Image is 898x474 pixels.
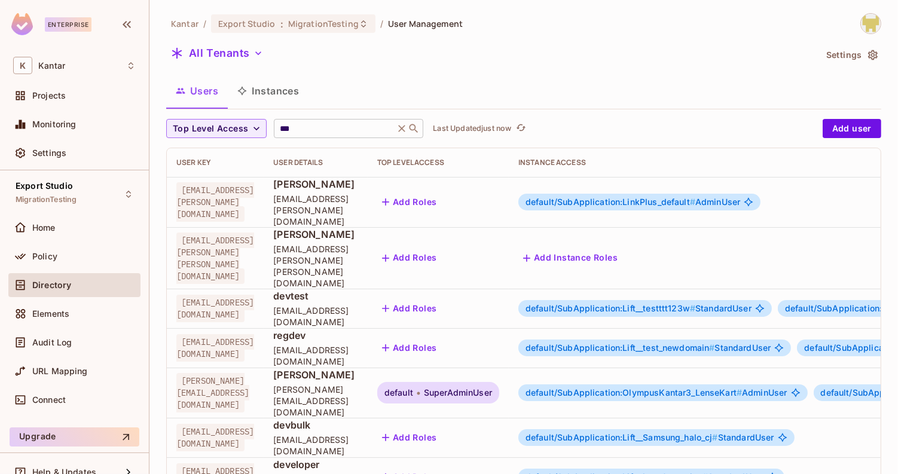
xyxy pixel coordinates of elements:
span: # [713,432,718,442]
span: MigrationTesting [16,195,77,204]
img: SReyMgAAAABJRU5ErkJggg== [11,13,33,35]
p: Last Updated just now [433,124,511,133]
span: User Management [388,18,463,29]
span: [EMAIL_ADDRESS][DOMAIN_NAME] [176,295,254,322]
div: User Details [273,158,358,167]
span: StandardUser [526,304,752,313]
span: # [737,387,742,397]
button: Add Roles [377,428,442,447]
span: [EMAIL_ADDRESS][PERSON_NAME][PERSON_NAME][DOMAIN_NAME] [273,243,358,289]
span: # [709,342,714,353]
span: [PERSON_NAME] [273,228,358,241]
span: Export Studio [218,18,276,29]
span: MigrationTesting [288,18,359,29]
span: the active workspace [171,18,198,29]
span: [PERSON_NAME] [273,178,358,191]
button: Add Roles [377,299,442,318]
button: Instances [228,76,309,106]
span: URL Mapping [32,366,88,376]
button: Top Level Access [166,119,267,138]
div: User Key [176,158,254,167]
span: developer [273,458,358,471]
span: StandardUser [526,343,771,353]
span: Export Studio [16,181,73,191]
span: AdminUser [526,197,740,207]
span: AdminUser [526,388,787,397]
img: Girishankar.VP@kantar.com [861,14,881,33]
span: default/SubApplication:Lift__test_newdomain [526,342,715,353]
span: Projects [32,91,66,100]
span: Click to refresh data [511,121,528,136]
div: Top Level Access [377,158,499,167]
span: Top Level Access [173,121,248,136]
button: Add Instance Roles [518,249,622,268]
span: default/SubApplication:OlympusKantar3_LenseKart [526,387,742,397]
span: [PERSON_NAME][EMAIL_ADDRESS][DOMAIN_NAME] [176,373,249,412]
button: Settings [821,45,881,65]
span: SuperAdminUser [424,388,492,397]
button: Upgrade [10,427,139,447]
span: Audit Log [32,338,72,347]
span: [EMAIL_ADDRESS][DOMAIN_NAME] [273,305,358,328]
span: Workspace: Kantar [38,61,65,71]
span: [EMAIL_ADDRESS][DOMAIN_NAME] [273,344,358,367]
button: Add Roles [377,249,442,268]
span: Elements [32,309,69,319]
span: [EMAIL_ADDRESS][PERSON_NAME][DOMAIN_NAME] [273,193,358,227]
button: refresh [514,121,528,136]
span: Home [32,223,56,233]
span: Settings [32,148,66,158]
span: default [384,388,413,397]
button: Users [166,76,228,106]
span: Policy [32,252,57,261]
span: Monitoring [32,120,77,129]
span: regdev [273,329,358,342]
span: [EMAIL_ADDRESS][DOMAIN_NAME] [176,424,254,451]
button: Add Roles [377,338,442,357]
span: # [690,303,695,313]
span: [PERSON_NAME][EMAIL_ADDRESS][DOMAIN_NAME] [273,384,358,418]
button: Add user [823,119,881,138]
span: Directory [32,280,71,290]
span: [EMAIL_ADDRESS][PERSON_NAME][DOMAIN_NAME] [176,182,254,222]
div: Enterprise [45,17,91,32]
span: devtest [273,289,358,302]
span: refresh [516,123,526,134]
span: [EMAIL_ADDRESS][PERSON_NAME][PERSON_NAME][DOMAIN_NAME] [176,233,254,284]
span: [EMAIL_ADDRESS][DOMAIN_NAME] [176,334,254,362]
span: default/SubApplication:Lift__Samsung_halo_cj [526,432,718,442]
span: K [13,57,32,74]
span: [EMAIL_ADDRESS][DOMAIN_NAME] [273,434,358,457]
span: : [280,19,284,29]
li: / [203,18,206,29]
span: # [690,197,695,207]
span: default/SubApplication:Lift__testttt123w [526,303,695,313]
span: StandardUser [526,433,774,442]
span: [PERSON_NAME] [273,368,358,381]
li: / [380,18,383,29]
span: Connect [32,395,66,405]
span: default/SubApplication:LinkPlus_default [526,197,695,207]
button: Add Roles [377,192,442,212]
span: devbulk [273,418,358,432]
button: All Tenants [166,44,268,63]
